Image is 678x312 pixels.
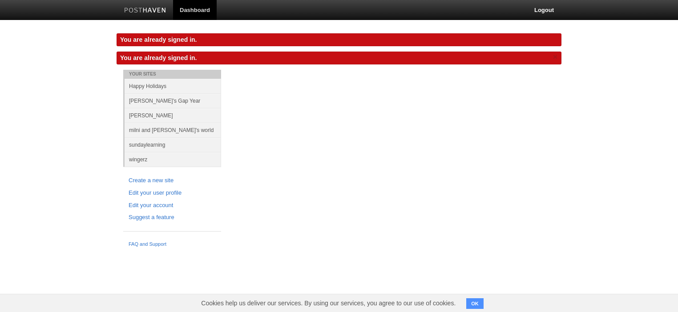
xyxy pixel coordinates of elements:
a: sundaylearning [125,137,221,152]
a: Suggest a feature [129,213,216,222]
a: [PERSON_NAME]'s Gap Year [125,93,221,108]
a: FAQ and Support [129,240,216,248]
a: [PERSON_NAME] [125,108,221,123]
a: Edit your account [129,201,216,210]
a: milni and [PERSON_NAME]'s world [125,123,221,137]
div: You are already signed in. [117,33,561,46]
span: You are already signed in. [120,54,197,61]
a: Happy Holidays [125,79,221,93]
li: Your Sites [123,70,221,79]
a: wingerz [125,152,221,167]
a: Create a new site [129,176,216,185]
img: Posthaven-bar [124,8,166,14]
button: OK [466,298,484,309]
span: Cookies help us deliver our services. By using our services, you agree to our use of cookies. [192,294,464,312]
a: × [551,52,559,63]
a: Edit your user profile [129,188,216,198]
